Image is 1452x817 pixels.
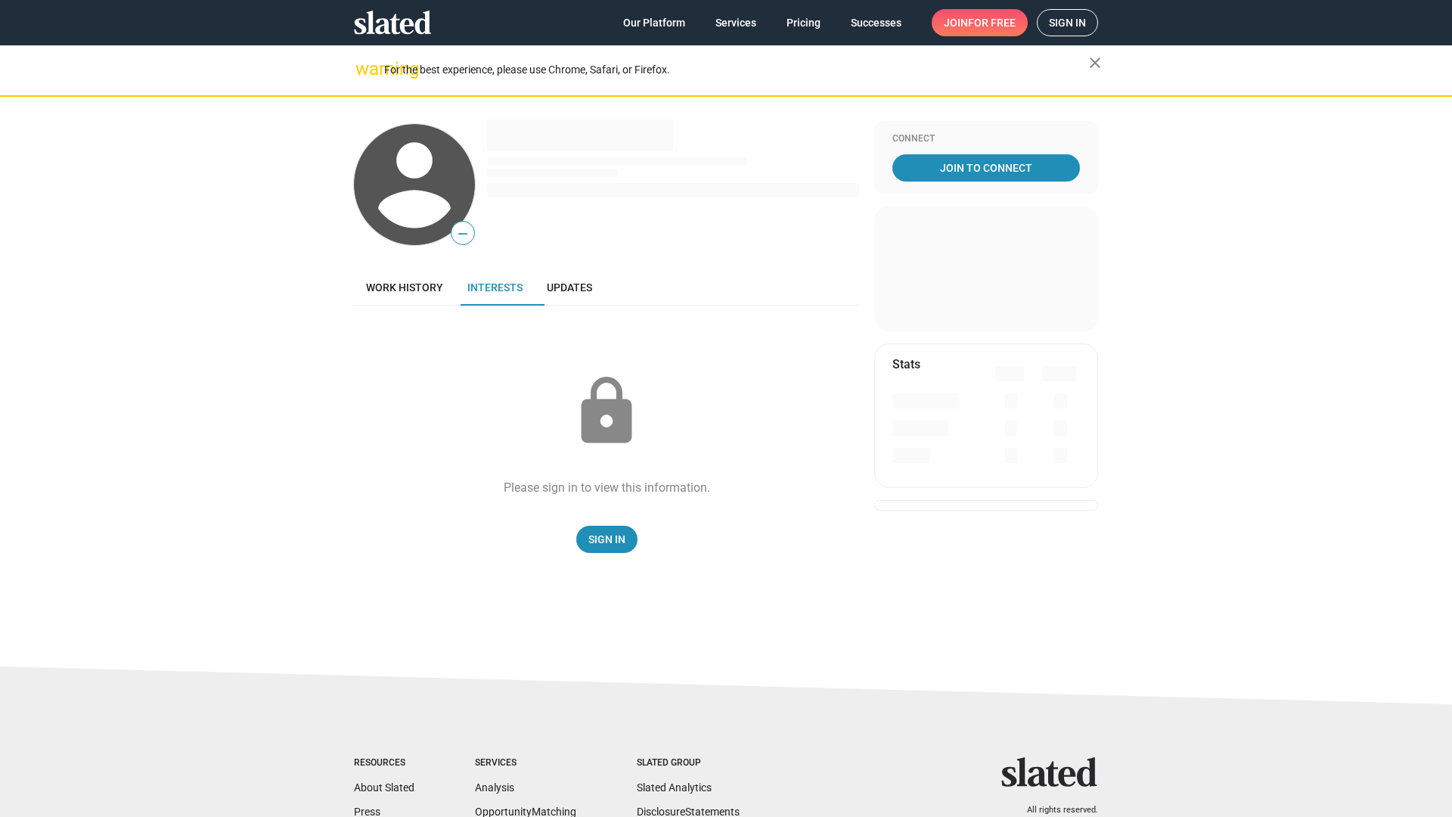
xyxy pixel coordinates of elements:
[455,269,535,306] a: Interests
[611,9,697,36] a: Our Platform
[354,269,455,306] a: Work history
[1037,9,1098,36] a: Sign in
[715,9,756,36] span: Services
[892,154,1080,182] a: Join To Connect
[475,757,576,769] div: Services
[366,281,443,294] span: Work history
[944,9,1016,36] span: Join
[932,9,1028,36] a: Joinfor free
[839,9,914,36] a: Successes
[637,757,740,769] div: Slated Group
[703,9,768,36] a: Services
[355,60,374,78] mat-icon: warning
[451,224,474,244] span: —
[547,281,592,294] span: Updates
[354,757,414,769] div: Resources
[892,133,1080,145] div: Connect
[576,526,638,553] a: Sign In
[384,60,1089,80] div: For the best experience, please use Chrome, Safari, or Firefox.
[786,9,821,36] span: Pricing
[968,9,1016,36] span: for free
[774,9,833,36] a: Pricing
[895,154,1077,182] span: Join To Connect
[475,781,514,794] a: Analysis
[892,356,920,372] mat-card-title: Stats
[623,9,685,36] span: Our Platform
[637,781,712,794] a: Slated Analytics
[354,781,414,794] a: About Slated
[504,480,710,495] div: Please sign in to view this information.
[1086,54,1104,72] mat-icon: close
[569,374,644,449] mat-icon: lock
[851,9,901,36] span: Successes
[535,269,604,306] a: Updates
[467,281,523,294] span: Interests
[1049,10,1086,36] span: Sign in
[588,526,625,553] span: Sign In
